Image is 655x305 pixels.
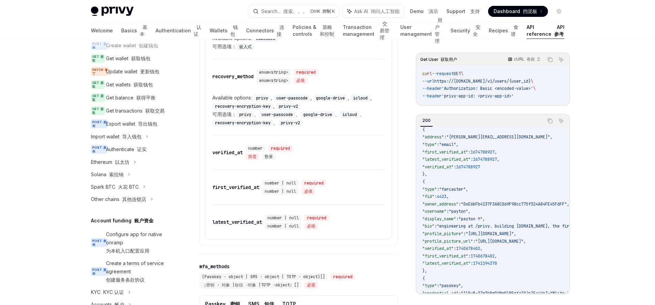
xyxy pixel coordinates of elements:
[91,158,129,166] div: Ethereum
[437,186,439,192] span: :
[422,93,442,98] span: --header
[310,8,335,14] span: Ctrl K
[106,80,153,88] div: Get wallets
[156,22,201,39] a: Authentication 认证
[449,208,468,214] span: "payton"
[267,215,299,221] span: number | null
[553,6,564,17] button: Toggle dark mode
[442,85,533,91] span: 'Authorization: Basic <encoded-value>'
[514,56,535,62] p: cURL
[85,65,173,78] a: PATCH 补丁Update wallet 更新钱包
[212,111,365,125] font: 可用选项：
[420,116,433,124] div: 200
[92,107,104,114] font: 获取
[212,119,273,126] code: recovery-encryption-key
[354,8,400,14] span: Ask AI
[91,145,108,154] span: POST
[422,223,434,229] span: "bio"
[422,283,437,288] span: "type"
[468,253,471,259] span: :
[468,149,471,155] span: :
[557,55,566,64] button: Ask AI
[85,52,173,65] a: GET 获取Get wallet 获取钱包
[466,231,514,236] span: "[URL][DOMAIN_NAME]"
[497,156,499,162] span: ,
[422,186,437,192] span: "type"
[495,149,497,155] span: ,
[106,119,157,128] div: Export wallet
[466,186,468,192] span: ,
[85,117,173,130] a: POST 发布Export wallet 导出钱包
[320,24,334,36] font: 策略和控制
[85,104,173,117] a: GET 获取Get transactions 获取交易
[277,24,284,36] font: 连接
[422,201,458,207] span: "owner_address"
[140,68,159,74] font: 更新钱包
[91,6,134,16] img: light logo
[531,78,533,84] span: \
[212,94,385,127] div: Available options:
[567,201,569,207] span: ,
[294,69,318,76] div: required
[236,43,254,50] code: 嵌入式
[91,106,105,115] span: GET
[261,7,307,15] div: Search...
[253,95,271,102] code: privy
[422,245,454,251] span: "verified_at"
[494,8,537,14] span: Dashboard
[91,170,124,178] div: Solana
[463,231,466,236] span: :
[85,143,173,156] a: POST 发布Authenticate 证实
[91,93,105,102] span: GET
[343,22,392,39] a: Transaction management 交易管理
[136,94,156,100] font: 获得平衡
[145,107,165,113] font: 获取交易
[131,55,150,61] font: 获取钱包
[422,149,468,155] span: "first_verified_at"
[91,216,154,224] h5: Account funding
[514,231,516,236] span: ,
[456,245,480,251] span: 1740678402
[435,17,442,43] font: 用户管理
[245,153,259,160] div: 所需
[202,282,299,288] span: （密钥 · 对象 |短信 ·对象 |TOTP ·object）[]
[422,127,425,132] span: {
[194,24,201,36] font: 认证
[422,208,446,214] span: "username"
[429,8,438,14] font: 演示
[434,223,437,229] span: :
[422,164,454,169] span: "verified_at"
[300,111,335,118] code: google-drive
[437,283,439,288] span: :
[473,260,497,266] span: 1741194370
[230,24,238,36] font: 钱包
[92,67,108,75] font: 补丁
[473,156,497,162] span: 1674788927
[212,184,259,191] div: first_verified_at
[546,116,554,125] button: Copy the contents from the code block
[118,183,139,189] font: 火花 BTC
[92,267,106,275] font: 发布
[259,111,296,118] code: user-passcode
[202,274,325,280] span: (Passkey · object | SMS · object | TOTP · object)[]
[420,56,457,62] span: Get User
[471,260,473,266] span: :
[456,216,458,221] span: :
[471,156,473,162] span: :
[134,81,153,87] font: 获取钱包
[115,159,129,165] font: 以太坊
[294,77,307,84] div: 必填
[85,91,173,104] a: GET 获取Get balance 获得平衡
[121,22,147,39] a: Basics 基本
[212,73,254,80] div: recovery_method
[212,118,278,127] div: 、
[92,120,106,127] font: 发布
[212,34,385,51] div: Available options:
[473,238,475,244] span: :
[473,24,480,36] font: 安全
[302,188,315,195] div: 必填
[527,56,535,61] font: 卷曲
[550,134,552,139] span: ,
[422,238,473,244] span: "profile_picture_url"
[340,111,360,118] code: icloud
